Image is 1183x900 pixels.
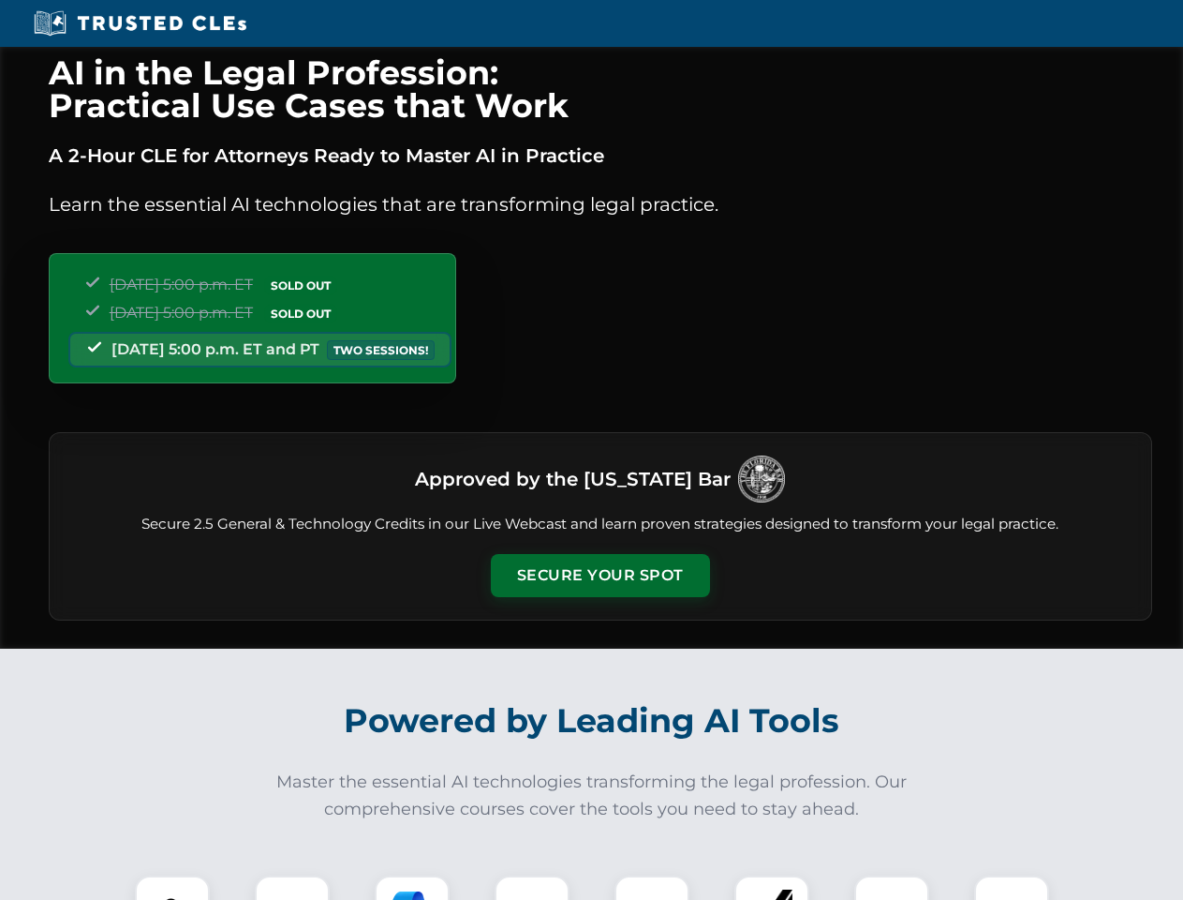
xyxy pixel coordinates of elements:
p: Master the essential AI technologies transforming the legal profession. Our comprehensive courses... [264,769,920,823]
p: A 2-Hour CLE for Attorneys Ready to Master AI in Practice [49,141,1152,171]
span: [DATE] 5:00 p.m. ET [110,276,253,293]
p: Learn the essential AI technologies that are transforming legal practice. [49,189,1152,219]
p: Secure 2.5 General & Technology Credits in our Live Webcast and learn proven strategies designed ... [72,514,1129,535]
h3: Approved by the [US_STATE] Bar [415,462,731,496]
button: Secure Your Spot [491,554,710,597]
h1: AI in the Legal Profession: Practical Use Cases that Work [49,56,1152,122]
span: SOLD OUT [264,304,337,323]
img: Logo [738,456,785,502]
span: SOLD OUT [264,276,337,295]
img: Trusted CLEs [28,9,252,37]
span: [DATE] 5:00 p.m. ET [110,304,253,322]
h2: Powered by Leading AI Tools [73,688,1111,754]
